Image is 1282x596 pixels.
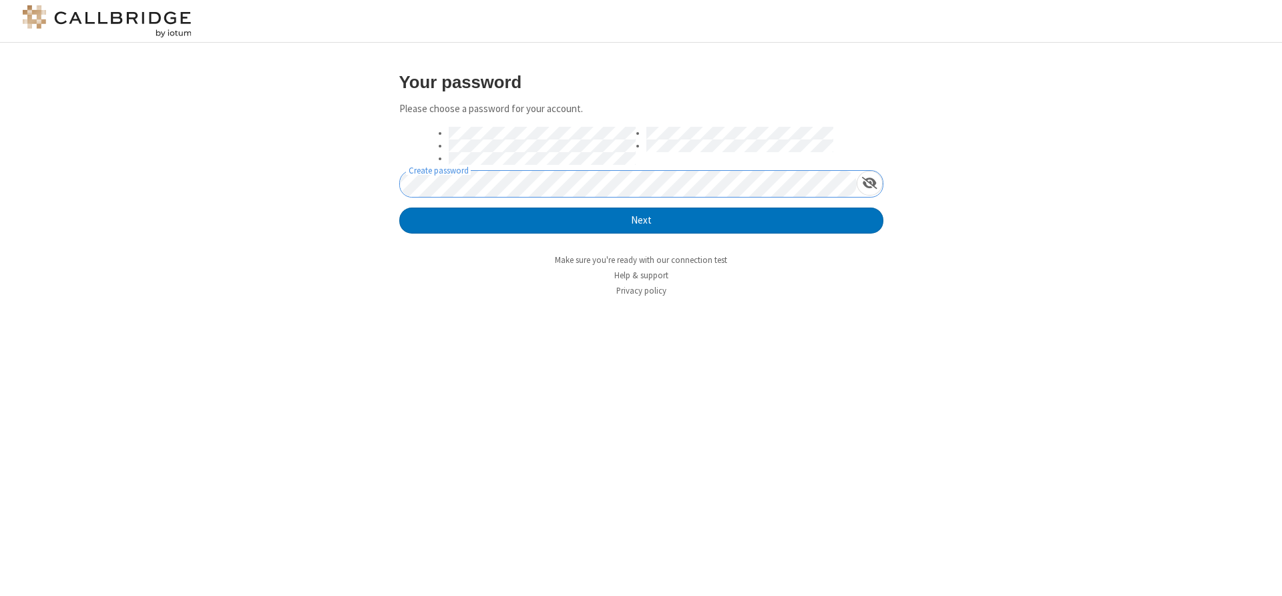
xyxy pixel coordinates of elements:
img: logo@2x.png [20,5,194,37]
div: Show password [857,171,883,196]
p: Please choose a password for your account. [399,101,883,117]
a: Make sure you're ready with our connection test [555,254,727,266]
button: Next [399,208,883,234]
input: Create password [400,171,857,197]
a: Privacy policy [616,285,666,296]
h3: Your password [399,73,883,91]
a: Help & support [614,270,668,281]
